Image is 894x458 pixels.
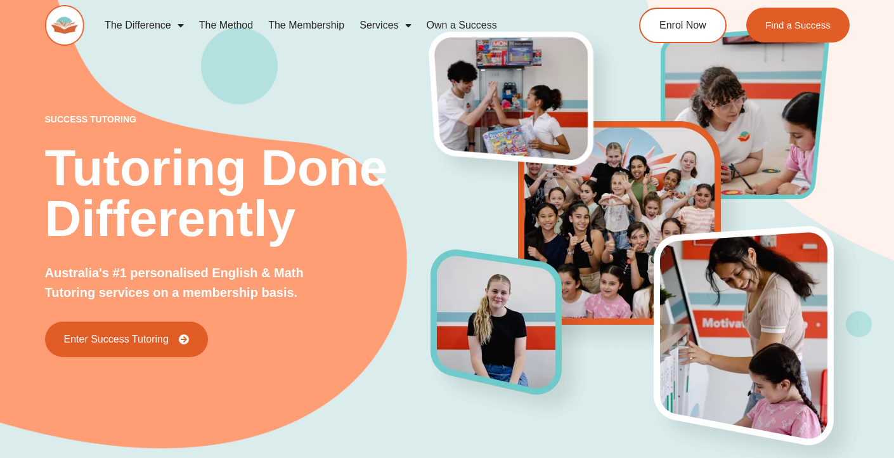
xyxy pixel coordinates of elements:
p: success tutoring [45,115,431,124]
span: Enrol Now [659,20,706,30]
a: Services [352,11,418,40]
a: Enter Success Tutoring [45,322,208,357]
p: Australia's #1 personalised English & Math Tutoring services on a membership basis. [45,263,327,303]
a: The Method [191,11,261,40]
h2: Tutoring Done Differently [45,143,431,244]
a: Find a Success [746,8,850,43]
a: The Membership [261,11,352,40]
a: The Difference [97,11,191,40]
span: Find a Success [765,20,831,30]
nav: Menu [97,11,593,40]
a: Own a Success [419,11,505,40]
a: Enrol Now [639,8,727,43]
span: Enter Success Tutoring [64,334,169,344]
